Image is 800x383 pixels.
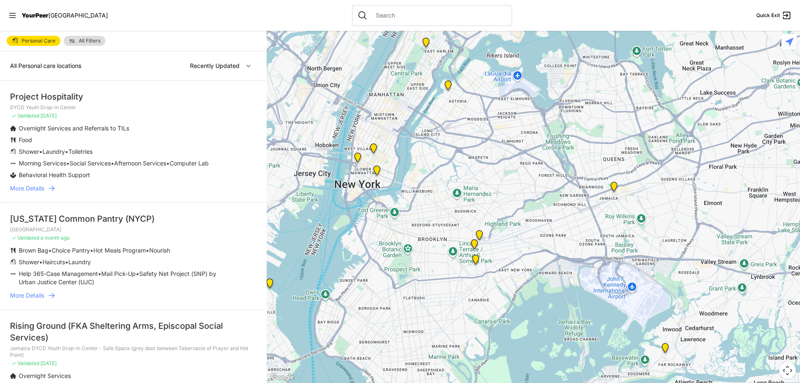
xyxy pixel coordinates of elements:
[79,38,100,43] span: All Filters
[10,291,257,300] a: More Details
[70,160,111,167] span: Social Services
[371,11,507,20] input: Search
[10,104,257,111] p: DYCD Youth Drop-in Center
[10,184,257,193] a: More Details
[68,258,91,265] span: Laundry
[19,148,39,155] span: Shower
[170,160,209,167] span: Computer Lab
[10,184,44,193] span: More Details
[265,278,275,292] div: Adult Drop-in Center
[352,153,363,166] div: Main Location, SoHo, DYCD Youth Drop-in Center
[52,247,90,254] span: Choice Pantry
[146,247,149,254] span: •
[12,113,39,119] span: ✓ Validated
[98,270,101,277] span: •
[40,360,57,366] span: [DATE]
[756,10,792,20] a: Quick Exit
[22,38,55,43] span: Personal Care
[10,91,257,103] div: Project Hospitality
[12,235,39,241] span: ✓ Validated
[470,255,481,268] div: Brooklyn DYCD Youth Drop-in Center
[10,213,257,225] div: [US_STATE] Common Pantry (NYCP)
[90,247,93,254] span: •
[22,13,108,18] a: YourPeer[GEOGRAPHIC_DATA]
[10,320,257,343] div: Rising Ground (FKA Sheltering Arms, Episcopal Social Services)
[368,143,379,157] div: Harvey Milk High School
[19,125,129,132] span: Overnight Services and Referrals to TILs
[22,12,48,19] span: YourPeer
[40,113,57,119] span: [DATE]
[39,258,42,265] span: •
[149,247,170,254] span: Nourish
[68,148,92,155] span: Toiletries
[7,36,60,46] a: Personal Care
[66,160,70,167] span: •
[19,160,66,167] span: Morning Services
[469,239,480,253] div: Continuous Access Adult Drop-In (CADI)
[10,345,257,358] p: Jamaica DYCD Youth Drop-in Center - Safe Space (grey door between Tabernacle of Prayer and Hot Po...
[114,160,166,167] span: Afternoon Services
[10,62,81,69] span: All Personal care locations
[474,230,485,243] div: The Gathering Place Drop-in Center
[39,148,42,155] span: •
[421,38,431,51] div: Manhattan
[48,247,52,254] span: •
[12,360,39,366] span: ✓ Validated
[756,12,780,19] span: Quick Exit
[136,270,139,277] span: •
[269,372,296,383] a: Open this area in Google Maps (opens a new window)
[166,160,170,167] span: •
[660,343,670,356] div: Far Rockaway DYCD Youth Drop-in Center
[779,362,796,379] button: Map camera controls
[40,235,70,241] span: a month ago
[19,372,71,379] span: Overnight Services
[64,36,105,46] a: All Filters
[101,270,136,277] span: Mail Pick-Up
[19,171,90,178] span: Behavioral Health Support
[10,291,44,300] span: More Details
[19,258,39,265] span: Shower
[372,165,382,179] div: Lower East Side Youth Drop-in Center. Yellow doors with grey buzzer on the right
[65,258,68,265] span: •
[609,182,619,195] div: Jamaica DYCD Youth Drop-in Center - Safe Space (grey door between Tabernacle of Prayer and Hot Po...
[19,270,98,277] span: Help 365-Case Management
[42,258,65,265] span: Haircuts
[93,247,146,254] span: Hot Meals Program
[19,136,32,143] span: Food
[42,148,65,155] span: Laundry
[19,247,48,254] span: Brown Bag
[269,372,296,383] img: Google
[10,226,257,233] p: [GEOGRAPHIC_DATA]
[48,12,108,19] span: [GEOGRAPHIC_DATA]
[65,148,68,155] span: •
[111,160,114,167] span: •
